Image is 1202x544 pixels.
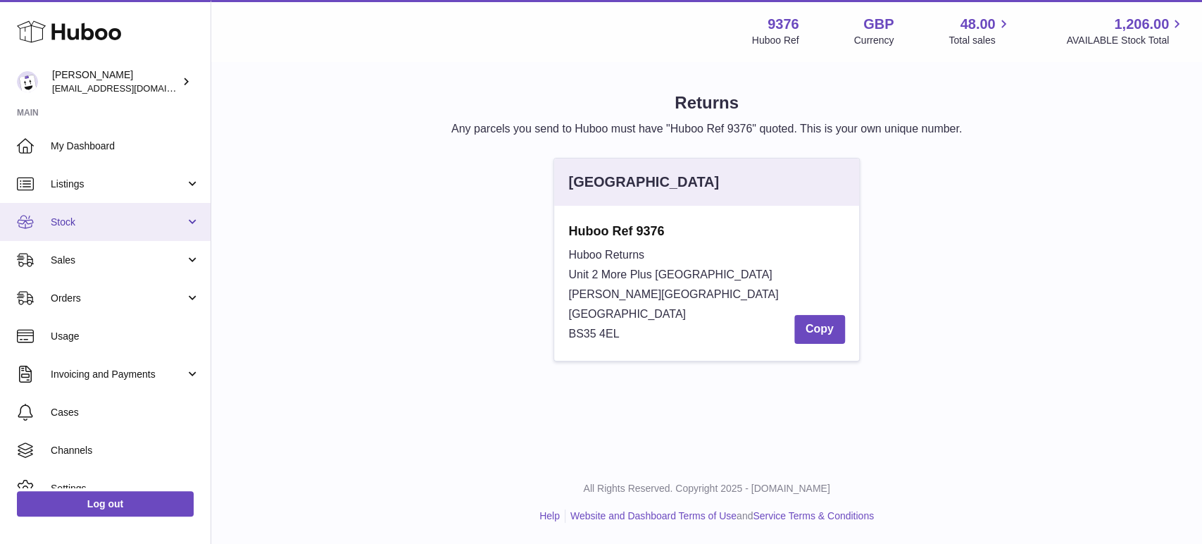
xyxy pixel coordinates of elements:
strong: 9376 [768,15,799,34]
span: Total sales [949,34,1011,47]
span: 1,206.00 [1114,15,1169,34]
h1: Returns [234,92,1179,114]
button: Copy [794,315,845,344]
div: [GEOGRAPHIC_DATA] [568,173,719,192]
img: internalAdmin-9376@internal.huboo.com [17,71,38,92]
span: Usage [51,330,200,343]
span: Listings [51,178,185,191]
span: 48.00 [960,15,995,34]
span: Settings [51,482,200,495]
span: Unit 2 More Plus [GEOGRAPHIC_DATA] [568,268,772,280]
span: Orders [51,292,185,305]
span: My Dashboard [51,140,200,153]
span: [PERSON_NAME][GEOGRAPHIC_DATA] [568,288,778,300]
a: Service Terms & Conditions [753,510,874,521]
span: [GEOGRAPHIC_DATA] [568,308,686,320]
span: Cases [51,406,200,419]
div: Huboo Ref [752,34,799,47]
span: BS35 4EL [568,328,619,340]
p: All Rights Reserved. Copyright 2025 - [DOMAIN_NAME] [223,482,1191,495]
li: and [565,509,874,523]
strong: Huboo Ref 9376 [568,223,844,240]
div: Currency [854,34,894,47]
div: [PERSON_NAME] [52,68,179,95]
span: Sales [51,254,185,267]
a: Help [539,510,560,521]
span: AVAILABLE Stock Total [1066,34,1185,47]
span: Channels [51,444,200,457]
a: Log out [17,491,194,517]
span: [EMAIL_ADDRESS][DOMAIN_NAME] [52,82,207,94]
p: Any parcels you send to Huboo must have "Huboo Ref 9376" quoted. This is your own unique number. [234,121,1179,137]
a: Website and Dashboard Terms of Use [570,510,737,521]
strong: GBP [863,15,894,34]
span: Huboo Returns [568,249,644,261]
a: 1,206.00 AVAILABLE Stock Total [1066,15,1185,47]
span: Stock [51,216,185,229]
a: 48.00 Total sales [949,15,1011,47]
span: Invoicing and Payments [51,368,185,381]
